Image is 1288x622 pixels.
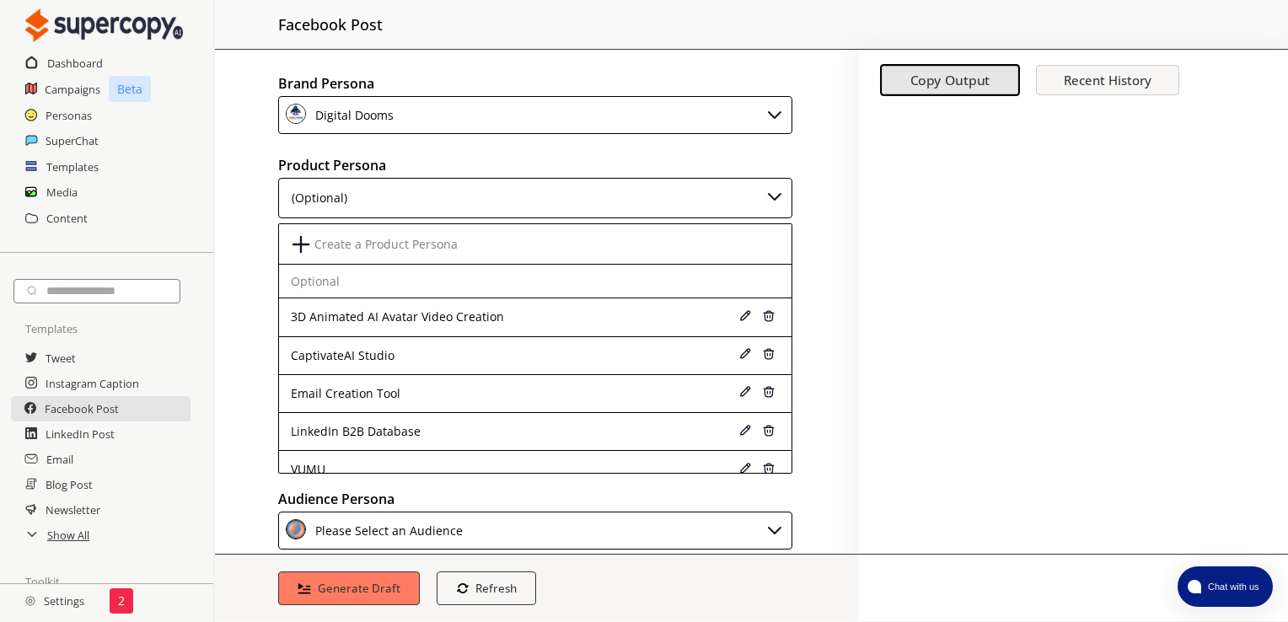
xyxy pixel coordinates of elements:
p: 2 [118,594,125,608]
p: Beta [109,76,151,102]
div: (Optional) [286,185,347,211]
img: Close [763,386,775,398]
div: VUMU [291,463,691,476]
img: Close [763,348,775,360]
img: Close [25,596,35,606]
a: Dashboard [47,51,103,76]
div: Please Select an Audience [309,519,463,542]
b: Generate Draft [318,581,400,596]
b: Copy Output [910,72,990,89]
button: Recent History [1036,65,1179,95]
a: Email [46,447,73,472]
h2: Brand Persona [278,71,796,96]
img: Close [763,310,775,322]
div: Email Creation Tool [291,387,691,400]
div: Create a Product Persona [314,238,458,251]
h2: facebook post [278,8,383,40]
a: Show All [47,523,89,548]
img: Close [739,386,751,398]
img: Close [765,185,785,206]
a: Templates [46,154,99,180]
a: Blog Post [46,472,93,497]
a: SuperChat [46,128,99,153]
img: Close [765,104,785,124]
button: atlas-launcher [1178,566,1273,607]
div: Optional [291,275,340,288]
h2: Audience Persona [278,486,796,512]
img: Close [739,425,751,437]
div: CaptivateAI Studio [291,349,691,362]
button: Refresh [437,571,537,605]
h2: Product Persona [278,153,796,178]
img: Close [763,425,775,437]
div: Digital Dooms [309,104,394,126]
b: Recent History [1064,72,1151,88]
div: 3D Animated AI Avatar Video Creation [291,310,691,324]
a: Media [46,180,78,205]
button: Generate Draft [278,571,420,605]
img: Close [286,104,306,124]
a: Tweet [46,346,76,371]
a: Campaigns [45,77,100,102]
img: Close [739,310,751,322]
img: Close [765,519,785,539]
img: Close [739,463,751,475]
button: Copy Output [880,65,1020,97]
img: Close [739,348,751,360]
a: LinkedIn Post [46,421,115,447]
a: Personas [46,103,92,128]
a: Content [46,206,88,231]
img: Close [286,519,306,539]
a: Instagram Caption [46,371,139,396]
img: Close [763,463,775,475]
a: Facebook Post [45,396,119,421]
b: Refresh [475,581,517,596]
span: Chat with us [1201,580,1263,593]
a: Newsletter [46,497,100,523]
div: LinkedIn B2B Database [291,425,691,438]
img: Close [25,8,183,42]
